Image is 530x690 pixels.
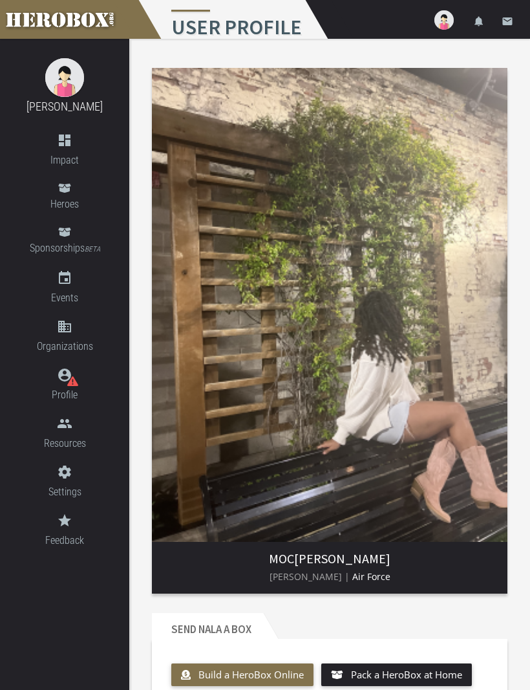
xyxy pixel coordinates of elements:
[270,570,350,583] span: [PERSON_NAME] |
[85,245,100,253] small: BETA
[162,552,497,566] h3: [PERSON_NAME]
[171,663,313,686] button: Build a HeroBox Online
[434,10,454,30] img: user-image
[152,613,263,639] h2: Send NaLa a Box
[198,668,304,681] span: Build a HeroBox Online
[351,668,462,681] span: Pack a HeroBox at Home
[26,100,103,113] a: [PERSON_NAME]
[321,663,472,686] button: Pack a HeroBox at Home
[352,570,390,583] span: Air Force
[473,16,485,27] i: notifications
[45,58,84,97] img: female.jpg
[502,16,513,27] i: email
[269,550,294,566] span: MOC
[152,68,507,542] img: image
